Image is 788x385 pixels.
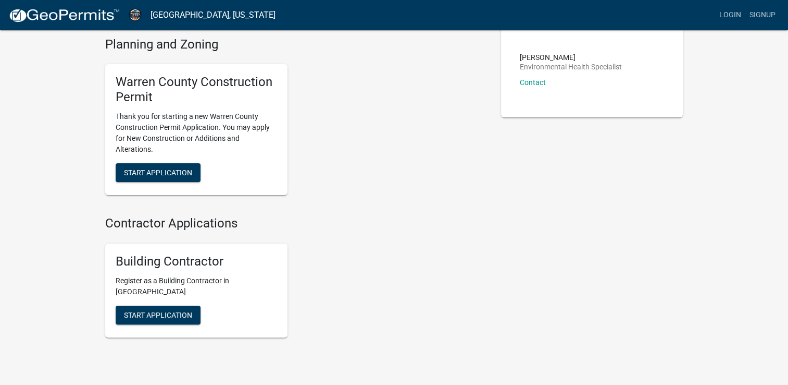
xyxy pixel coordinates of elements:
wm-workflow-list-section: Contractor Applications [105,216,485,346]
span: Start Application [124,310,192,319]
h4: Contractor Applications [105,216,485,231]
p: Thank you for starting a new Warren County Construction Permit Application. You may apply for New... [116,111,277,155]
h5: Building Contractor [116,254,277,269]
h5: Warren County Construction Permit [116,75,277,105]
img: Warren County, Iowa [128,8,142,22]
span: Start Application [124,168,192,176]
a: Login [715,5,745,25]
p: Register as a Building Contractor in [GEOGRAPHIC_DATA] [116,275,277,297]
button: Start Application [116,306,201,324]
a: Contact [520,78,546,87]
p: [PERSON_NAME] [520,54,622,61]
a: [GEOGRAPHIC_DATA], [US_STATE] [151,6,276,24]
h4: Planning and Zoning [105,37,485,52]
p: Environmental Health Specialist [520,63,622,70]
a: Signup [745,5,780,25]
button: Start Application [116,163,201,182]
